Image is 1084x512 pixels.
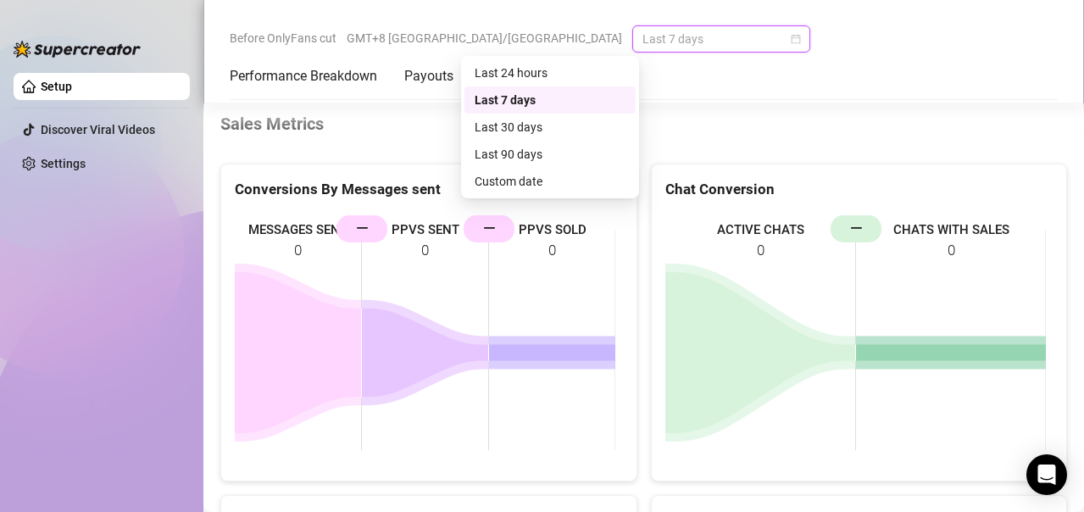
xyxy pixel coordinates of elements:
[475,64,625,82] div: Last 24 hours
[41,123,155,136] a: Discover Viral Videos
[347,25,622,51] span: GMT+8 [GEOGRAPHIC_DATA]/[GEOGRAPHIC_DATA]
[464,141,636,168] div: Last 90 days
[642,26,800,52] span: Last 7 days
[464,59,636,86] div: Last 24 hours
[41,80,72,93] a: Setup
[475,91,625,109] div: Last 7 days
[475,172,625,191] div: Custom date
[475,145,625,164] div: Last 90 days
[230,66,377,86] div: Performance Breakdown
[404,66,453,86] div: Payouts
[665,178,1053,201] div: Chat Conversion
[230,25,336,51] span: Before OnlyFans cut
[235,178,623,201] div: Conversions By Messages sent
[14,41,141,58] img: logo-BBDzfeDw.svg
[220,112,1067,136] h4: Sales Metrics
[464,168,636,195] div: Custom date
[41,157,86,170] a: Settings
[464,114,636,141] div: Last 30 days
[791,34,801,44] span: calendar
[464,86,636,114] div: Last 7 days
[475,118,625,136] div: Last 30 days
[1026,454,1067,495] div: Open Intercom Messenger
